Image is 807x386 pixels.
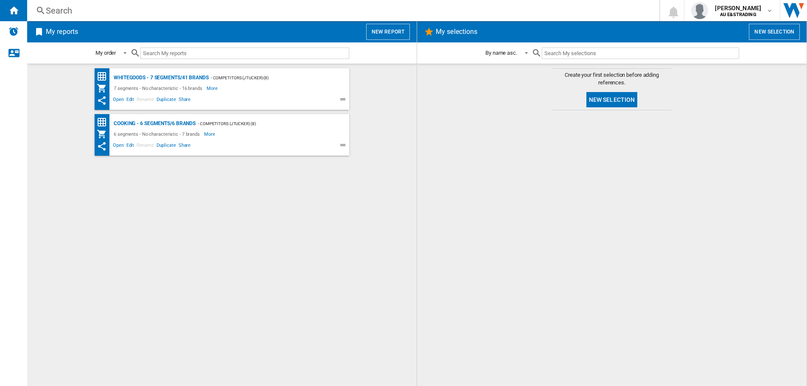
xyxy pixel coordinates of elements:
[112,83,207,93] div: 7 segments - No characteristic - 16 brands
[177,141,192,151] span: Share
[97,117,112,128] div: Price Matrix
[44,24,80,40] h2: My reports
[112,95,125,106] span: Open
[140,48,349,59] input: Search My reports
[95,50,116,56] div: My order
[46,5,637,17] div: Search
[196,118,332,129] div: - Competitors (jtucker) (8)
[97,141,107,151] ng-md-icon: This report has been shared with you
[177,95,192,106] span: Share
[155,95,177,106] span: Duplicate
[97,71,112,82] div: Price Matrix
[720,12,757,17] b: AU E&STRADING
[434,24,479,40] h2: My selections
[112,129,204,139] div: 6 segments - No characteristic - 7 brands
[155,141,177,151] span: Duplicate
[691,2,708,19] img: profile.jpg
[552,71,671,87] span: Create your first selection before adding references.
[715,4,761,12] span: [PERSON_NAME]
[125,95,136,106] span: Edit
[366,24,410,40] button: New report
[112,73,209,83] div: WHITEGOODS - 7 segments/41 brands
[97,129,112,139] div: My Assortment
[8,26,19,36] img: alerts-logo.svg
[97,95,107,106] ng-md-icon: This report has been shared with you
[542,48,739,59] input: Search My selections
[207,83,219,93] span: More
[485,50,517,56] div: By name asc.
[112,118,196,129] div: COOKING - 6 segments/6 brands
[97,83,112,93] div: My Assortment
[125,141,136,151] span: Edit
[135,95,155,106] span: Rename
[209,73,332,83] div: - Competitors (jtucker) (8)
[204,129,216,139] span: More
[749,24,800,40] button: New selection
[135,141,155,151] span: Rename
[586,92,638,107] button: New selection
[112,141,125,151] span: Open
